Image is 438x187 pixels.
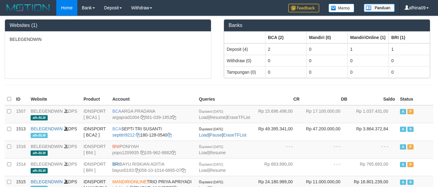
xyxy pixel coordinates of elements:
[254,123,302,141] td: Rp 49.395.341,00
[5,3,52,12] img: MOTION_logo.png
[389,55,430,66] td: 0
[350,105,397,123] td: Rp 1.037.431,00
[112,162,119,167] span: BRI
[112,115,139,120] a: argaprad1004
[31,115,48,120] span: afh-BLW
[28,158,81,176] td: DPS
[110,123,196,141] td: SEPTI TRI SUSANTI 180-128-0540
[199,168,208,173] a: Load
[400,109,406,114] span: Active
[407,180,414,185] span: Running
[307,66,348,78] td: 0
[400,162,406,167] span: Active
[210,150,226,155] a: Resume
[31,162,62,167] a: BELEGENDWIN
[81,158,110,176] td: IDNSPORT [ BRI ]
[112,168,134,173] a: bayuri0193
[350,141,397,158] td: - - -
[254,93,302,105] th: CR
[28,141,81,158] td: DPS
[350,123,397,141] td: Rp 3.864.372,84
[201,180,223,184] span: updated [DATE]
[389,43,430,55] td: 1
[199,144,223,149] span: 0
[348,32,389,43] th: Group: activate to sort column ascending
[31,179,62,184] a: BELEGENDWIN
[14,105,28,123] td: 1507
[81,123,110,141] td: IDNSPORT [ BCA2 ]
[254,105,302,123] td: Rp 15.696.498,00
[110,105,196,123] td: ARGA PRADANA 561-039-1852
[31,126,62,131] a: BELEGENDWIN
[199,115,208,120] a: Load
[199,162,223,167] span: 0
[224,66,265,78] td: Tampungan (0)
[110,141,196,158] td: PONIYAH 105-962-8882
[112,150,139,155] a: popo1209935
[328,4,354,12] img: Button%20Memo.svg
[31,150,48,156] span: afh-BLW
[397,93,433,105] th: Status
[10,36,206,42] p: BELEGENDWIN
[112,126,121,131] span: BCA
[140,115,145,120] a: Copy argaprad1004 to clipboard
[288,4,319,12] img: Feedback.jpg
[199,126,223,131] span: 0
[229,23,425,28] h3: Banks
[31,109,62,114] a: BELEGENDWIN
[364,4,395,12] img: panduan.png
[254,158,302,176] td: Rp 663.890,00
[254,141,302,158] td: - - -
[302,105,350,123] td: Rp 17.100.000,00
[81,105,110,123] td: IDNSPORT [ BCA1 ]
[14,123,28,141] td: 1513
[112,179,147,184] span: MANDIRIONLINE
[181,168,186,173] a: Copy 058101014689507 to clipboard
[196,93,254,105] th: Queries
[14,158,28,176] td: 1514
[400,144,406,150] span: Active
[348,55,389,66] td: 0
[224,43,265,55] td: Deposit (4)
[112,144,119,149] span: BNI
[201,145,223,149] span: updated [DATE]
[400,180,406,185] span: Active
[140,150,144,155] a: Copy popo1209935 to clipboard
[350,93,397,105] th: Saldo
[265,32,307,43] th: Group: activate to sort column ascending
[223,133,246,137] a: EraseTFList
[302,158,350,176] td: - - -
[348,43,389,55] td: 1
[172,115,176,120] a: Copy 5610391852 to clipboard
[265,43,307,55] td: 2
[110,93,196,105] th: Account
[28,93,81,105] th: Website
[302,141,350,158] td: - - -
[227,115,250,120] a: EraseTFList
[210,133,222,137] a: Pause
[407,144,414,150] span: Paused
[112,133,135,137] a: septitri9212
[389,66,430,78] td: 0
[199,162,226,173] span: |
[14,141,28,158] td: 1516
[199,179,223,184] span: 0
[199,126,247,137] span: | |
[199,144,226,155] span: |
[199,150,208,155] a: Load
[201,110,223,113] span: updated [DATE]
[210,115,226,120] a: Resume
[201,163,223,166] span: updated [DATE]
[14,93,28,105] th: ID
[407,127,414,132] span: Running
[136,133,140,137] a: Copy septitri9212 to clipboard
[110,158,196,176] td: BAYU RISKIAN ADITIA 058-10-1014-6895-07
[407,109,414,114] span: Paused
[302,123,350,141] td: Rp 47.200.000,00
[112,109,121,114] span: BCA
[224,55,265,66] td: Withdraw (0)
[199,133,208,137] a: Load
[81,93,110,105] th: Product
[31,133,48,138] span: afh-BLW
[199,109,223,114] span: 0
